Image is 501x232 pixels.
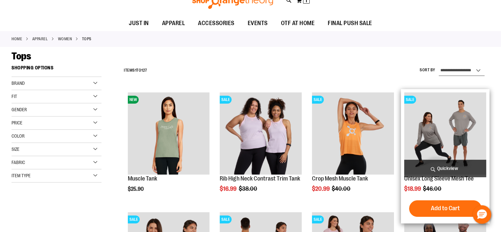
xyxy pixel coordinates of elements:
span: Add to Cart [431,205,460,212]
a: APPAREL [32,36,48,42]
span: Item Type [12,173,31,178]
a: Home [12,36,22,42]
span: SALE [404,96,416,104]
span: 1 [135,68,137,73]
span: NEW [128,96,139,104]
button: Hello, have a question? Let’s chat. [473,205,491,224]
a: Crop Mesh Muscle Tank [312,175,368,182]
span: FINAL PUSH SALE [328,16,372,31]
strong: Shopping Options [12,62,101,77]
button: Add to Cart [409,200,482,217]
span: $38.00 [238,185,258,192]
div: product [125,89,213,209]
h2: Items to [124,65,147,76]
a: FINAL PUSH SALE [321,16,379,31]
a: EVENTS [241,16,274,31]
span: 127 [141,68,147,73]
a: Muscle Tank [128,175,157,182]
a: OTF AT HOME [274,16,321,31]
div: product [401,89,489,223]
span: $16.99 [220,185,237,192]
div: product [216,89,305,209]
img: Crop Mesh Muscle Tank primary image [312,92,394,175]
span: Fit [12,94,17,99]
span: SALE [220,96,232,104]
span: Brand [12,81,25,86]
a: Unisex Long Sleeve Mesh Tee primary imageSALE [404,92,486,176]
label: Sort By [420,67,435,73]
span: $40.00 [332,185,351,192]
img: Unisex Long Sleeve Mesh Tee primary image [404,92,486,175]
span: Fabric [12,160,25,165]
span: Color [12,133,25,139]
span: OTF AT HOME [281,16,315,31]
img: Rib Tank w/ Contrast Binding primary image [220,92,302,175]
img: Muscle Tank [128,92,210,175]
a: Unisex Long Sleeve Mesh Tee [404,175,474,182]
a: APPAREL [155,16,192,31]
a: WOMEN [58,36,72,42]
span: SALE [220,215,232,223]
span: EVENTS [248,16,268,31]
span: JUST IN [129,16,149,31]
div: product [309,89,397,209]
span: $25.90 [128,186,145,192]
span: SALE [312,96,324,104]
span: Price [12,120,22,125]
span: Gender [12,107,27,112]
a: Muscle TankNEW [128,92,210,176]
a: ACCESSORIES [191,16,241,31]
span: $46.00 [423,185,442,192]
a: Crop Mesh Muscle Tank primary imageSALE [312,92,394,176]
span: $18.99 [404,185,422,192]
span: ACCESSORIES [198,16,235,31]
span: $20.99 [312,185,331,192]
a: Rib High Neck Contrast Trim Tank [220,175,300,182]
span: SALE [128,215,140,223]
span: APPAREL [162,16,185,31]
strong: Tops [82,36,92,42]
a: Rib Tank w/ Contrast Binding primary imageSALE [220,92,302,176]
a: Quickview [404,160,486,177]
span: SALE [312,215,324,223]
a: JUST IN [122,16,155,31]
span: Size [12,147,19,152]
span: Tops [12,50,31,62]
